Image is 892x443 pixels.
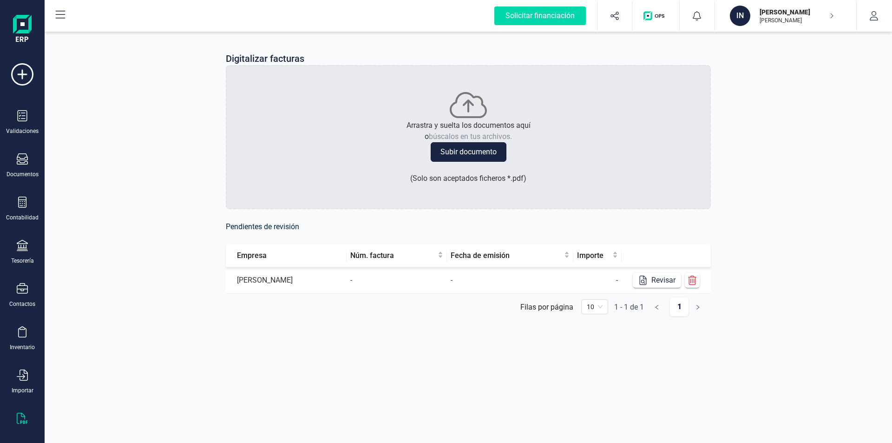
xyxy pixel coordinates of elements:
th: Empresa [226,245,347,267]
p: Arrastra y suelta los documentos aquí o [407,120,531,142]
div: Contactos [9,300,35,308]
img: Logo Finanedi [13,15,32,45]
div: Solicitar financiación [494,7,586,25]
div: Importar [12,387,33,394]
img: Logo de OPS [643,11,668,20]
li: Página anterior [648,298,666,312]
h6: Pendientes de revisión [226,220,711,233]
button: left [648,298,666,316]
span: left [654,304,660,310]
div: Validaciones [6,127,39,135]
div: Contabilidad [6,214,39,221]
p: Digitalizar facturas [226,52,304,65]
span: Núm. factura [350,250,436,261]
button: Solicitar financiación [483,1,597,31]
button: Logo de OPS [638,1,674,31]
span: - [616,276,618,284]
td: [PERSON_NAME] [226,267,347,294]
div: Tesorería [11,257,34,264]
a: 1 [670,298,689,316]
span: búscalos en tus archivos. [429,132,512,141]
button: Revisar [633,273,681,288]
p: [PERSON_NAME] [760,7,834,17]
div: Inventario [10,344,35,351]
button: right [689,298,707,316]
span: Importe [577,250,610,261]
td: - [347,267,447,294]
p: ( Solo son aceptados ficheros * .pdf ) [410,173,526,184]
div: 1 - 1 de 1 [614,303,644,311]
button: Subir documento [431,142,506,162]
li: Página siguiente [689,298,707,312]
span: Fecha de emisión [451,250,562,261]
div: 页码 [581,299,608,314]
div: IN [730,6,750,26]
span: 10 [587,300,603,314]
p: [PERSON_NAME] [760,17,834,24]
div: Arrastra y suelta los documentos aquíobúscalos en tus archivos.Subir documento(Solo son aceptados... [226,65,711,209]
div: Filas por página [520,303,573,311]
span: right [695,304,701,310]
td: - [447,267,573,294]
div: Documentos [7,171,39,178]
button: IN[PERSON_NAME][PERSON_NAME] [726,1,845,31]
